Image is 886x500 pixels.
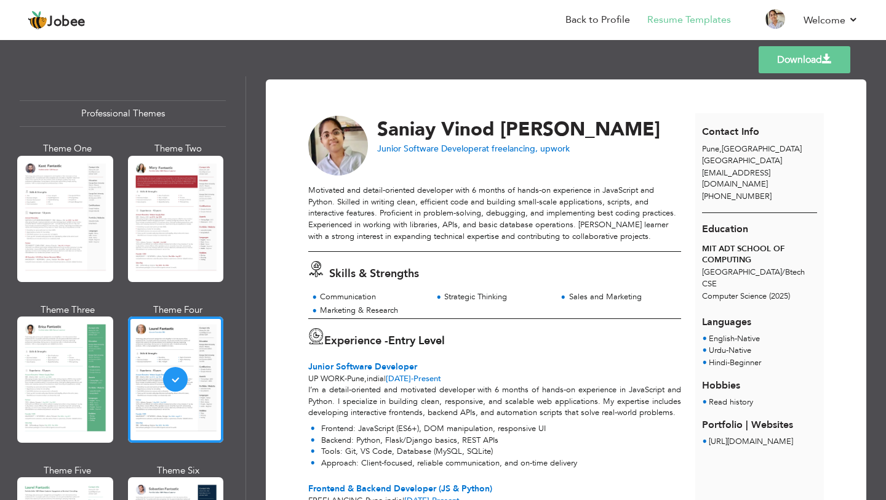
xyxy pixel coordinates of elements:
[702,418,793,432] span: Portfolio | Websites
[320,305,425,317] div: Marketing & Research
[311,446,577,458] li: Tools: Git, VS Code, Database (MySQL, SQLite)
[759,46,850,73] a: Download
[719,143,722,155] span: ,
[735,333,737,344] span: -
[308,483,492,494] span: Frontend & Backend Developer (JS & Python)
[782,267,785,278] span: /
[364,373,367,384] span: ,
[709,345,761,357] li: Native
[47,15,86,29] span: Jobee
[345,373,347,384] span: -
[311,458,577,469] li: Approach: Client-focused, reliable communication, and on-time delivery
[702,155,782,166] span: [GEOGRAPHIC_DATA]
[726,345,728,356] span: -
[702,222,748,236] span: Education
[565,13,630,27] a: Back to Profile
[367,373,384,384] span: india
[311,423,577,435] li: Frontend: JavaScript (ES6+), DOM manipulation, responsive UI
[311,435,577,446] li: Backend: Python, Flask/Django basics, REST APIs
[569,291,674,303] div: Sales and Marketing
[308,361,417,373] span: Junior Software Developer
[765,9,785,29] img: Profile Img
[695,143,824,166] div: [GEOGRAPHIC_DATA]
[308,116,369,176] img: No image
[329,266,419,281] span: Skills & Strengths
[308,185,681,242] div: Motivated and detail-oriented developer with 6 months of hands-on experience in JavaScript and Py...
[702,267,805,289] span: [GEOGRAPHIC_DATA] Btech CSE
[709,333,760,345] li: Native
[130,142,226,155] div: Theme Two
[130,464,226,477] div: Theme Six
[702,167,770,190] span: [EMAIL_ADDRESS][DOMAIN_NAME]
[804,13,858,28] a: Welcome
[702,379,740,392] span: Hobbies
[324,333,388,349] span: Experience -
[308,373,345,384] span: Up work
[709,397,753,408] span: Read history
[384,373,386,384] span: |
[727,357,730,368] span: -
[702,291,767,302] span: Computer Science
[20,304,116,317] div: Theme Three
[28,10,86,30] a: Jobee
[709,436,793,447] a: [URL][DOMAIN_NAME]
[386,373,413,384] span: [DATE]
[702,125,759,139] span: Contact Info
[28,10,47,30] img: jobee.io
[377,116,495,142] span: Saniay Vinod
[702,306,751,329] span: Languages
[769,291,790,302] span: (2025)
[130,304,226,317] div: Theme Four
[709,357,727,368] span: Hindi
[386,373,441,384] span: Present
[647,13,731,27] a: Resume Templates
[702,191,772,202] span: [PHONE_NUMBER]
[500,116,660,142] span: [PERSON_NAME]
[377,143,482,155] span: Junior Software Developer
[702,143,719,155] span: Pune
[709,357,761,369] li: Beginner
[347,373,364,384] span: Pune
[709,333,735,344] span: English
[20,142,116,155] div: Theme One
[388,333,445,349] label: Entry Level
[20,100,226,127] div: Professional Themes
[444,291,549,303] div: Strategic Thinking
[320,291,425,303] div: Communication
[411,373,413,384] span: -
[709,345,726,356] span: Urdu
[308,384,681,419] p: I’m a detail-oriented and motivated developer with 6 months of hands-on experience in JavaScript ...
[482,143,570,155] span: at freelancing, upwork
[702,243,817,266] div: MIT ADT SCHOOL OF COMPUTING
[20,464,116,477] div: Theme Five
